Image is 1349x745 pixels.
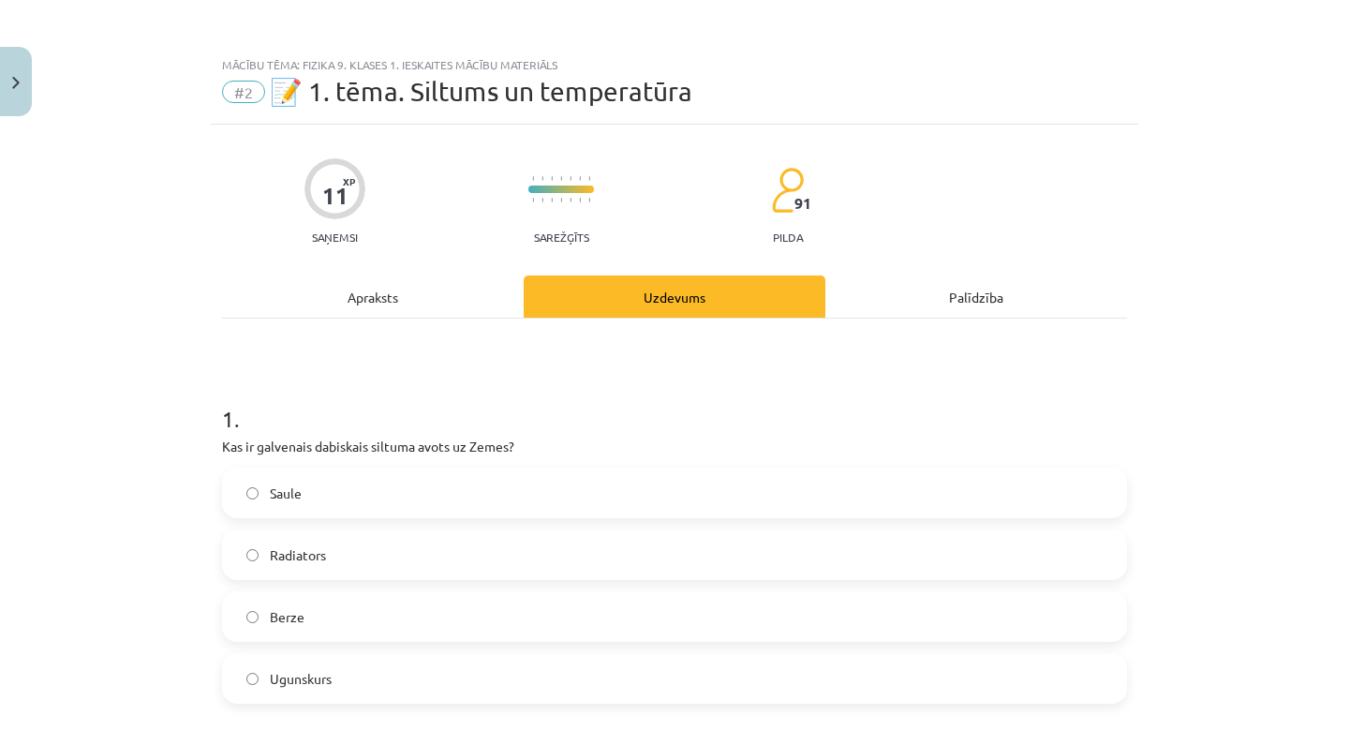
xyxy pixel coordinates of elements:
span: Ugunskurs [270,669,332,689]
div: Uzdevums [524,276,825,318]
img: icon-short-line-57e1e144782c952c97e751825c79c345078a6d821885a25fce030b3d8c18986b.svg [560,198,562,202]
img: icon-short-line-57e1e144782c952c97e751825c79c345078a6d821885a25fce030b3d8c18986b.svg [588,176,590,181]
p: Kas ir galvenais dabiskais siltuma avots uz Zemes? [222,437,1127,456]
span: XP [343,176,355,186]
span: Saule [270,484,302,503]
p: Saņemsi [304,231,365,244]
img: students-c634bb4e5e11cddfef0936a35e636f08e4e9abd3cc4e673bd6f9a4125e45ecb1.svg [771,167,804,214]
h1: 1 . [222,373,1127,431]
img: icon-short-line-57e1e144782c952c97e751825c79c345078a6d821885a25fce030b3d8c18986b.svg [570,198,571,202]
img: icon-short-line-57e1e144782c952c97e751825c79c345078a6d821885a25fce030b3d8c18986b.svg [541,176,543,181]
img: icon-close-lesson-0947bae3869378f0d4975bcd49f059093ad1ed9edebbc8119c70593378902aed.svg [12,77,20,89]
p: Sarežģīts [534,231,589,244]
div: Apraksts [222,276,524,318]
img: icon-short-line-57e1e144782c952c97e751825c79c345078a6d821885a25fce030b3d8c18986b.svg [541,198,543,202]
span: Berze [270,607,304,627]
input: Radiators [246,549,259,561]
span: #2 [222,81,265,103]
img: icon-short-line-57e1e144782c952c97e751825c79c345078a6d821885a25fce030b3d8c18986b.svg [560,176,562,181]
span: 91 [794,195,811,212]
img: icon-short-line-57e1e144782c952c97e751825c79c345078a6d821885a25fce030b3d8c18986b.svg [551,176,553,181]
img: icon-short-line-57e1e144782c952c97e751825c79c345078a6d821885a25fce030b3d8c18986b.svg [551,198,553,202]
span: Radiators [270,545,326,565]
div: Mācību tēma: Fizika 9. klases 1. ieskaites mācību materiāls [222,58,1127,71]
p: pilda [773,231,803,244]
img: icon-short-line-57e1e144782c952c97e751825c79c345078a6d821885a25fce030b3d8c18986b.svg [579,176,581,181]
input: Saule [246,487,259,499]
div: Palīdzība [825,276,1127,318]
img: icon-short-line-57e1e144782c952c97e751825c79c345078a6d821885a25fce030b3d8c18986b.svg [588,198,590,202]
img: icon-short-line-57e1e144782c952c97e751825c79c345078a6d821885a25fce030b3d8c18986b.svg [570,176,571,181]
span: 📝 1. tēma. Siltums un temperatūra [270,76,692,107]
img: icon-short-line-57e1e144782c952c97e751825c79c345078a6d821885a25fce030b3d8c18986b.svg [532,198,534,202]
input: Berze [246,611,259,623]
img: icon-short-line-57e1e144782c952c97e751825c79c345078a6d821885a25fce030b3d8c18986b.svg [532,176,534,181]
div: 11 [322,183,348,209]
img: icon-short-line-57e1e144782c952c97e751825c79c345078a6d821885a25fce030b3d8c18986b.svg [579,198,581,202]
input: Ugunskurs [246,673,259,685]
